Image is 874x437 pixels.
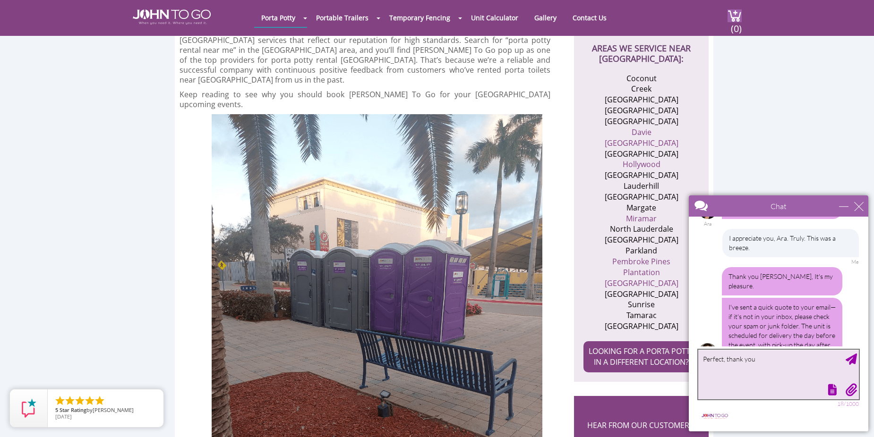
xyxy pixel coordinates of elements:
[595,299,687,310] li: Sunrise
[583,341,699,372] a: LOOKING FOR A PORTA POTTY IN A DIFFERENT LOCATION?
[595,181,687,192] li: Lauderhill
[309,8,376,27] a: Portable Trailers
[595,245,687,256] li: Parkland
[595,116,687,127] li: [GEOGRAPHIC_DATA]
[595,192,687,202] li: [GEOGRAPHIC_DATA]
[133,9,211,25] img: JOHN to go
[55,413,72,420] span: [DATE]
[605,138,678,148] a: [GEOGRAPHIC_DATA]
[595,105,687,116] li: [GEOGRAPHIC_DATA]
[595,84,687,94] li: Creek
[527,8,564,27] a: Gallery
[64,395,76,406] li: 
[683,190,874,437] iframe: Live Chat Box
[74,395,86,406] li: 
[730,15,742,35] span: (0)
[583,30,699,64] h2: AREAS WE SERVICE NEAR [GEOGRAPHIC_DATA]:
[626,213,657,224] a: Miramar
[595,310,687,321] li: Tamarac
[612,256,670,267] a: Pembroke Pines
[595,224,687,235] li: North Lauderdale
[595,94,687,105] li: [GEOGRAPHIC_DATA]
[566,8,614,27] a: Contact Us
[55,406,58,413] span: 5
[382,8,457,27] a: Temporary Fencing
[595,321,687,332] li: [GEOGRAPHIC_DATA]
[623,267,660,277] a: Plantation
[254,8,302,27] a: Porta Potty
[595,289,687,300] li: [GEOGRAPHIC_DATA]
[180,90,550,109] p: Keep reading to see why you should book [PERSON_NAME] To Go for your [GEOGRAPHIC_DATA] upcoming e...
[55,407,156,414] span: by
[595,202,687,213] li: Margate
[93,406,134,413] span: [PERSON_NAME]
[60,406,86,413] span: Star Rating
[595,149,687,160] li: [GEOGRAPHIC_DATA]
[54,395,66,406] li: 
[632,127,651,137] a: Davie
[595,235,687,245] li: [GEOGRAPHIC_DATA]
[605,278,678,288] a: [GEOGRAPHIC_DATA]
[19,399,38,418] img: Review Rating
[94,395,105,406] li: 
[595,73,687,84] li: Coconut
[595,170,687,181] li: [GEOGRAPHIC_DATA]
[728,9,742,22] img: cart a
[623,159,660,169] a: Hollywood
[84,395,95,406] li: 
[464,8,525,27] a: Unit Calculator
